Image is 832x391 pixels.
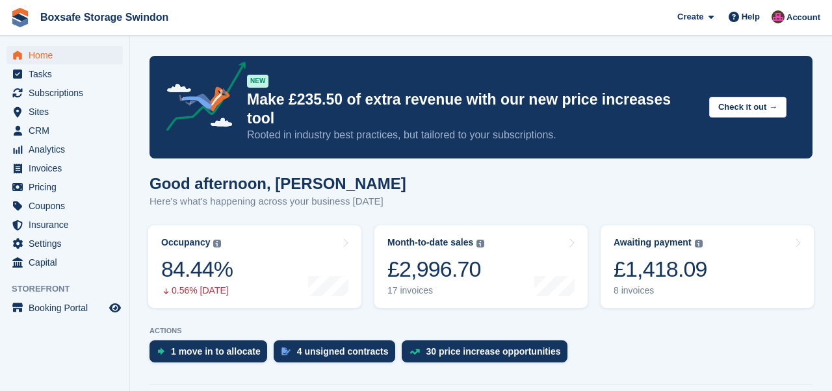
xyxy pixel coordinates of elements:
span: Booking Portal [29,299,107,317]
span: Insurance [29,216,107,234]
a: menu [6,178,123,196]
div: NEW [247,75,268,88]
div: 1 move in to allocate [171,346,261,357]
a: menu [6,121,123,140]
span: Subscriptions [29,84,107,102]
img: Philip Matthews [772,10,785,23]
div: £1,418.09 [614,256,707,283]
p: Rooted in industry best practices, but tailored to your subscriptions. [247,128,699,142]
img: move_ins_to_allocate_icon-fdf77a2bb77ea45bf5b3d319d69a93e2d87916cf1d5bf7949dd705db3b84f3ca.svg [157,347,164,355]
a: Awaiting payment £1,418.09 8 invoices [601,225,814,308]
span: Invoices [29,159,107,177]
span: Home [29,46,107,64]
img: price-adjustments-announcement-icon-8257ccfd72463d97f412b2fc003d46551f7dbcb40ab6d574587a9cd5c0d94... [155,62,246,136]
span: Storefront [12,283,129,296]
a: menu [6,299,123,317]
a: menu [6,84,123,102]
img: icon-info-grey-7440780725fd019a000dd9b08b2336e03edf1995a4989e88bcd33f0948082b44.svg [213,240,221,247]
a: Preview store [107,300,123,316]
a: menu [6,46,123,64]
div: Month-to-date sales [387,237,473,248]
a: menu [6,216,123,234]
span: Pricing [29,178,107,196]
a: 4 unsigned contracts [274,340,402,369]
a: menu [6,140,123,158]
div: 4 unsigned contracts [297,346,389,357]
img: icon-info-grey-7440780725fd019a000dd9b08b2336e03edf1995a4989e88bcd33f0948082b44.svg [476,240,484,247]
div: Awaiting payment [614,237,692,248]
a: menu [6,234,123,253]
a: 30 price increase opportunities [402,340,574,369]
div: 0.56% [DATE] [161,285,233,296]
button: Check it out → [709,97,786,118]
img: stora-icon-8386f47178a22dfd0bd8f6a31ec36ba5ce8667c1dd55bd0f319d3a0aa187defe.svg [10,8,30,27]
p: ACTIONS [149,327,812,335]
a: Occupancy 84.44% 0.56% [DATE] [148,225,361,308]
a: menu [6,159,123,177]
div: 84.44% [161,256,233,283]
div: Occupancy [161,237,210,248]
a: menu [6,197,123,215]
h1: Good afternoon, [PERSON_NAME] [149,175,406,192]
div: 17 invoices [387,285,484,296]
a: 1 move in to allocate [149,340,274,369]
span: Account [786,11,820,24]
span: Analytics [29,140,107,158]
span: Coupons [29,197,107,215]
span: Capital [29,253,107,271]
img: price_increase_opportunities-93ffe204e8149a01c8c9dc8f82e8f89637d9d84a8eef4429ea346261dce0b2c0.svg [409,349,420,355]
a: Boxsafe Storage Swindon [35,6,174,28]
span: Help [742,10,760,23]
span: Tasks [29,65,107,83]
div: £2,996.70 [387,256,484,283]
img: contract_signature_icon-13c848040528278c33f63329250d36e43548de30e8caae1d1a13099fd9432cc5.svg [281,347,291,355]
a: menu [6,253,123,271]
span: Create [677,10,703,23]
span: Sites [29,103,107,121]
a: Month-to-date sales £2,996.70 17 invoices [374,225,588,308]
div: 8 invoices [614,285,707,296]
a: menu [6,103,123,121]
img: icon-info-grey-7440780725fd019a000dd9b08b2336e03edf1995a4989e88bcd33f0948082b44.svg [695,240,703,247]
span: CRM [29,121,107,140]
a: menu [6,65,123,83]
p: Here's what's happening across your business [DATE] [149,194,406,209]
div: 30 price increase opportunities [426,346,561,357]
span: Settings [29,234,107,253]
p: Make £235.50 of extra revenue with our new price increases tool [247,90,699,128]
